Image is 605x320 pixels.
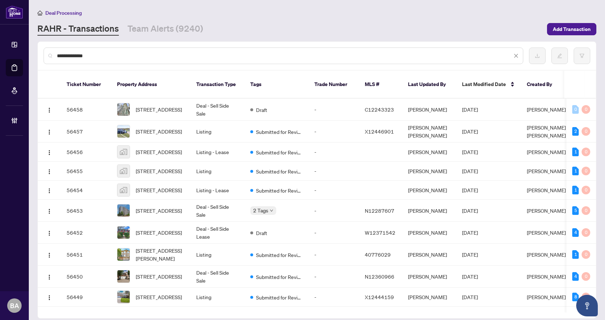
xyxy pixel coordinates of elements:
td: - [309,121,359,143]
span: Submitted for Review [256,186,303,194]
td: - [309,244,359,266]
div: 5 [572,206,579,215]
img: thumbnail-img [117,125,130,138]
th: Last Updated By [402,71,456,99]
span: 40776029 [365,251,391,258]
button: Logo [44,205,55,216]
td: - [309,181,359,200]
td: Listing [191,288,245,307]
span: [PERSON_NAME] [527,229,566,236]
span: Draft [256,106,267,114]
button: Logo [44,271,55,282]
td: 56452 [61,222,111,244]
img: thumbnail-img [117,204,130,217]
div: 4 [572,228,579,237]
div: 0 [582,167,590,175]
td: 56453 [61,200,111,222]
th: MLS # [359,71,402,99]
div: 0 [582,228,590,237]
td: - [309,143,359,162]
img: thumbnail-img [117,248,130,261]
td: - [309,222,359,244]
th: Property Address [111,71,191,99]
img: Logo [46,169,52,175]
td: [PERSON_NAME] [402,288,456,307]
td: Listing - Lease [191,143,245,162]
button: Logo [44,165,55,177]
th: Trade Number [309,71,359,99]
td: Listing [191,244,245,266]
img: thumbnail-img [117,226,130,239]
span: [STREET_ADDRESS] [136,229,182,236]
span: Submitted for Review [256,293,303,301]
td: Deal - Sell Side Sale [191,266,245,288]
span: Submitted for Review [256,148,303,156]
td: [PERSON_NAME] [402,143,456,162]
div: 8 [572,293,579,301]
a: Team Alerts (9240) [127,23,203,36]
div: 0 [582,186,590,194]
td: [PERSON_NAME] [402,266,456,288]
span: [STREET_ADDRESS] [136,167,182,175]
div: 2 [572,127,579,136]
td: Deal - Sell Side Lease [191,222,245,244]
span: [PERSON_NAME] [527,168,566,174]
span: [STREET_ADDRESS] [136,186,182,194]
span: [DATE] [462,251,478,258]
td: Listing - Lease [191,181,245,200]
button: Logo [44,146,55,158]
span: X12446901 [365,128,394,135]
span: [PERSON_NAME] [527,207,566,214]
span: Draft [256,229,267,237]
span: Submitted for Review [256,251,303,259]
div: 0 [582,148,590,156]
span: Submitted for Review [256,128,303,136]
td: - [309,288,359,307]
span: [DATE] [462,229,478,236]
span: Add Transaction [553,23,591,35]
div: 0 [572,105,579,114]
span: [PERSON_NAME] [527,106,566,113]
td: Listing [191,162,245,181]
td: Deal - Sell Side Sale [191,99,245,121]
td: 56451 [61,244,111,266]
span: 2 Tags [253,206,268,215]
img: thumbnail-img [117,184,130,196]
span: [PERSON_NAME] [527,273,566,280]
th: Tags [245,71,309,99]
td: 56457 [61,121,111,143]
button: download [529,48,546,64]
td: - [309,162,359,181]
button: Logo [44,126,55,137]
button: edit [551,48,568,64]
span: [STREET_ADDRESS] [136,105,182,113]
td: 56458 [61,99,111,121]
button: Logo [44,291,55,303]
div: 0 [582,105,590,114]
td: 56455 [61,162,111,181]
td: [PERSON_NAME] [402,162,456,181]
span: [DATE] [462,168,478,174]
span: [PERSON_NAME] [527,294,566,300]
span: down [270,209,273,212]
td: [PERSON_NAME] [402,181,456,200]
button: Logo [44,227,55,238]
img: Logo [46,295,52,301]
div: 1 [572,250,579,259]
span: [PERSON_NAME] [527,187,566,193]
td: 56449 [61,288,111,307]
img: Logo [46,188,52,194]
span: Last Modified Date [462,80,506,88]
th: Created By [521,71,569,99]
th: Last Modified Date [456,71,521,99]
td: 56450 [61,266,111,288]
img: Logo [46,129,52,135]
td: 56456 [61,143,111,162]
button: Logo [44,249,55,260]
td: 56454 [61,181,111,200]
td: [PERSON_NAME] [402,222,456,244]
td: [PERSON_NAME] [PERSON_NAME] [402,121,456,143]
span: N12287607 [365,207,394,214]
img: Logo [46,150,52,156]
img: thumbnail-img [117,103,130,116]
